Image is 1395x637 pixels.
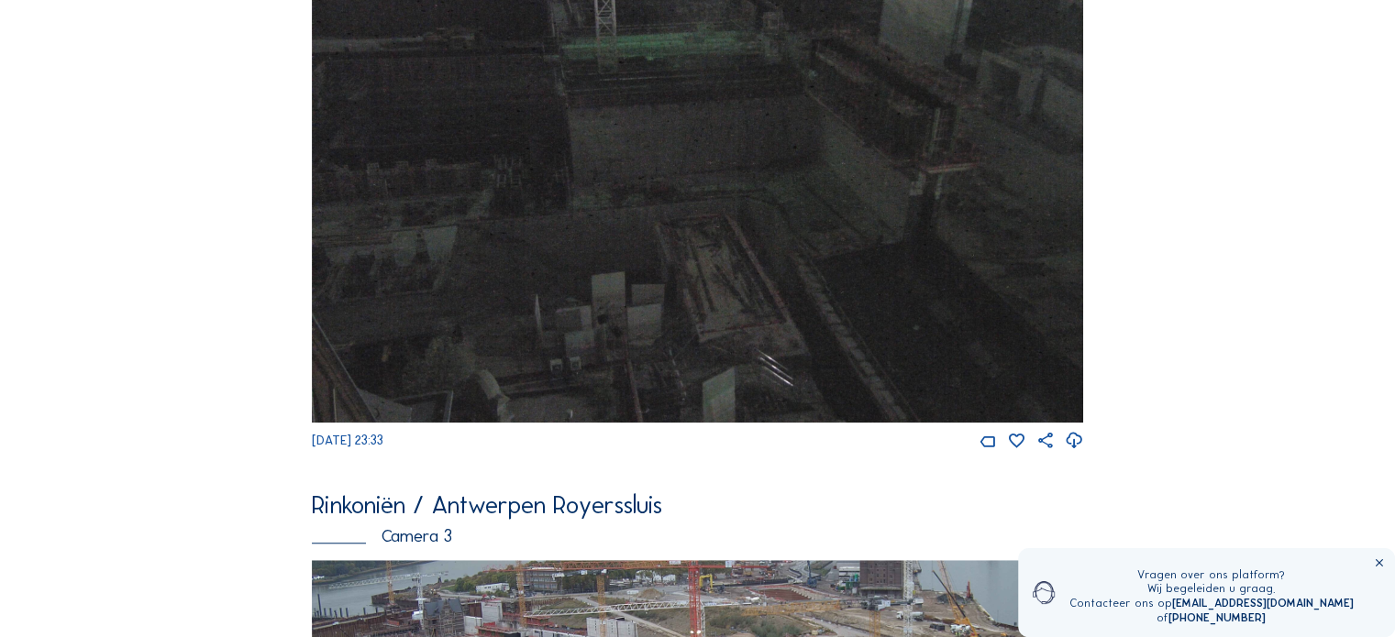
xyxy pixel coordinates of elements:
div: Rinkoniën / Antwerpen Royerssluis [312,492,1083,517]
div: Wij begeleiden u graag. [1068,581,1353,596]
div: Camera 3 [312,528,1083,545]
img: operator [1033,567,1056,619]
div: of [1068,610,1353,625]
span: [DATE] 23:33 [312,433,383,448]
div: Contacteer ons op [1068,596,1353,610]
a: [EMAIL_ADDRESS][DOMAIN_NAME] [1171,596,1353,610]
a: [PHONE_NUMBER] [1168,610,1266,624]
div: Vragen over ons platform? [1068,567,1353,582]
